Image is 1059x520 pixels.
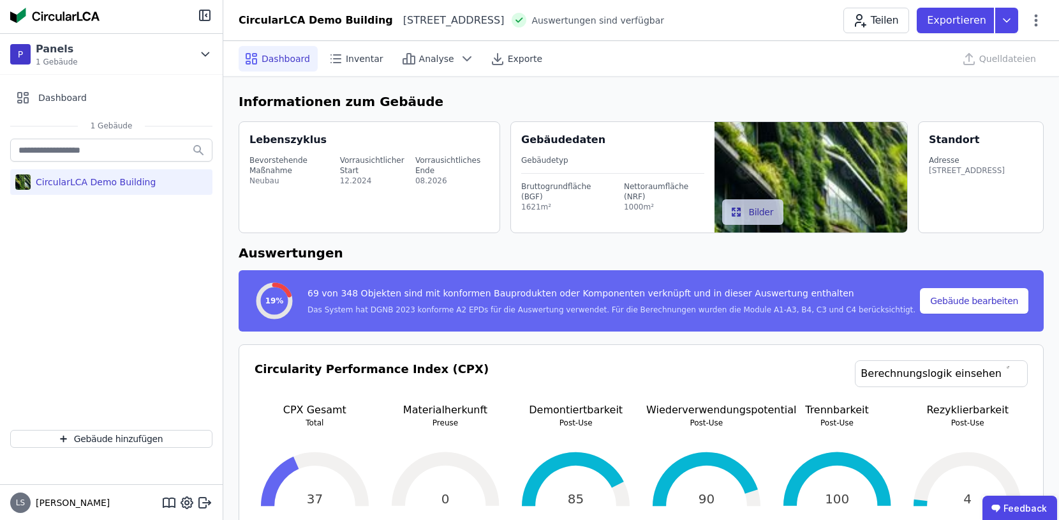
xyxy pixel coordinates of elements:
[239,92,1044,111] h6: Informationen zum Gebäude
[262,52,310,65] span: Dashboard
[255,402,375,418] p: CPX Gesamt
[415,176,489,186] div: 08.2026
[16,499,25,507] span: LS
[249,132,327,148] div: Lebenszyklus
[36,57,78,67] span: 1 Gebäude
[777,402,898,418] p: Trennbarkeit
[415,155,489,176] div: Vorrausichtliches Ende
[521,181,606,202] div: Bruttogrundfläche (BGF)
[521,132,715,148] div: Gebäudedaten
[929,165,1005,176] div: [STREET_ADDRESS]
[385,418,506,428] p: Preuse
[419,52,454,65] span: Analyse
[508,52,542,65] span: Exporte
[515,402,636,418] p: Demontiertbarkeit
[393,13,505,28] div: [STREET_ADDRESS]
[239,13,393,28] div: CircularLCA Demo Building
[521,202,606,212] div: 1621m²
[31,496,110,509] span: [PERSON_NAME]
[907,402,1028,418] p: Rezyklierbarkeit
[15,172,31,192] img: CircularLCA Demo Building
[249,176,337,186] div: Neubau
[265,296,284,306] span: 19%
[929,155,1005,165] div: Adresse
[249,155,337,176] div: Bevorstehende Maßnahme
[777,418,898,428] p: Post-Use
[927,13,989,28] p: Exportieren
[843,8,909,33] button: Teilen
[722,199,784,225] button: Bilder
[78,121,145,131] span: 1 Gebäude
[36,42,78,57] div: Panels
[346,52,383,65] span: Inventar
[929,132,979,148] div: Standort
[340,155,413,176] div: Vorrausichtlicher Start
[10,44,31,65] div: P
[624,202,704,212] div: 1000m²
[10,8,100,23] img: Concular
[307,305,915,315] div: Das System hat DGNB 2023 konforme A2 EPDs für die Auswertung verwendet. Für die Berechnungen wurd...
[531,14,664,27] span: Auswertungen sind verfügbar
[515,418,636,428] p: Post-Use
[10,430,212,448] button: Gebäude hinzufügen
[646,402,767,418] p: Wiederverwendungspotential
[239,243,1044,263] h6: Auswertungen
[31,176,156,188] div: CircularLCA Demo Building
[920,288,1028,314] button: Gebäude bearbeiten
[38,91,87,104] span: Dashboard
[307,287,915,305] div: 69 von 348 Objekten sind mit konformen Bauprodukten oder Komponenten verknüpft und in dieser Ausw...
[907,418,1028,428] p: Post-Use
[340,176,413,186] div: 12.2024
[646,418,767,428] p: Post-Use
[385,402,506,418] p: Materialherkunft
[255,418,375,428] p: Total
[521,155,704,165] div: Gebäudetyp
[855,360,1028,387] a: Berechnungslogik einsehen
[255,360,489,402] h3: Circularity Performance Index (CPX)
[624,181,704,202] div: Nettoraumfläche (NRF)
